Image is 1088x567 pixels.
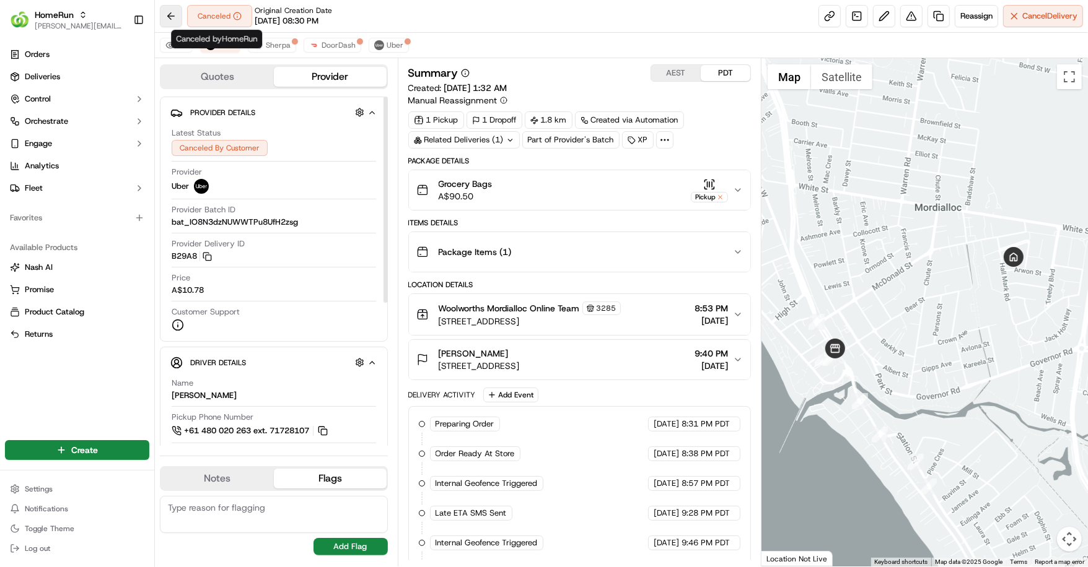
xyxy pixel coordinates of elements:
img: 9348399581014_9c7cce1b1fe23128a2eb_72.jpg [26,118,48,140]
a: Product Catalog [10,306,144,318]
button: Quotes [161,67,274,87]
button: Show street map [768,64,811,89]
button: DoorDash [304,38,361,53]
button: Provider [274,67,387,87]
button: HomeRun [35,9,74,21]
img: 1736555255976-a54dd68f-1ca7-489b-9aae-adbdc363a1c4 [12,118,35,140]
button: Fleet [5,178,149,198]
span: Late ETA SMS Sent [436,508,507,519]
div: 6 [815,350,831,366]
span: Settings [25,484,53,494]
a: Terms (opens in new tab) [1010,558,1027,565]
button: CancelDelivery [1003,5,1083,27]
button: Sherpa [248,38,296,53]
img: Asif Zaman Khan [12,180,32,199]
span: 9:46 PM PDT [682,537,730,548]
span: Name [172,378,193,389]
button: Canceled [187,5,252,27]
a: Orders [5,45,149,64]
button: PDT [701,65,750,81]
button: Show satellite imagery [811,64,872,89]
button: HomeRunHomeRun[PERSON_NAME][EMAIL_ADDRESS][DOMAIN_NAME] [5,5,128,35]
span: Uber [172,181,189,192]
span: Latest Status [172,128,221,139]
button: Create [5,440,149,460]
button: Control [5,89,149,109]
div: Start new chat [56,118,203,130]
div: 3 [872,426,888,443]
div: We're available if you need us! [56,130,170,140]
span: [STREET_ADDRESS] [439,360,520,372]
button: Grocery BagsA$90.50Pickup [409,170,750,210]
span: [DATE] [695,314,728,327]
button: Pickup [691,178,728,202]
h3: Summary [408,67,458,79]
p: Welcome 👋 [12,49,226,69]
div: 4 [809,314,825,330]
button: Reassign [955,5,998,27]
a: Deliveries [5,67,149,87]
img: Ben Goodger [12,213,32,233]
span: Promise [25,284,54,295]
button: Driver Details [170,352,377,373]
div: Related Deliveries (1) [408,131,520,149]
span: Customer Support [172,306,240,318]
a: Powered byPylon [87,306,150,316]
span: A$90.50 [439,190,493,202]
button: Package Items (1) [409,232,750,272]
div: Delivery Activity [408,390,476,400]
span: [DATE] [654,537,679,548]
span: Knowledge Base [25,276,95,288]
span: Manual Reassignment [408,94,498,106]
span: Pickup Phone Number [172,412,253,423]
button: AEST [651,65,701,81]
div: XP [622,131,654,149]
a: Created via Automation [575,111,684,129]
span: Grocery Bags [439,178,493,190]
span: 9:40 PM [695,347,728,360]
span: [PERSON_NAME] [38,191,100,201]
span: • [103,191,107,201]
div: 1.8 km [525,111,573,129]
div: 1 Pickup [408,111,464,129]
span: Reassign [960,11,993,22]
span: Map data ©2025 Google [935,558,1002,565]
span: Create [71,444,98,456]
span: 8:53 PM [695,302,728,314]
span: [DATE] 08:30 PM [255,15,318,27]
div: 8 [823,350,839,366]
img: Google [765,550,805,566]
button: Add Flag [314,538,388,555]
div: Package Details [408,156,751,166]
span: 8:31 PM PDT [682,418,730,430]
span: DoorDash [322,40,356,50]
span: Internal Geofence Triggered [436,478,538,489]
div: Available Products [5,238,149,258]
span: Log out [25,543,50,553]
div: 💻 [105,277,115,287]
div: 7 [820,349,836,365]
img: Nash [12,12,37,37]
button: [PERSON_NAME][STREET_ADDRESS]9:40 PM[DATE] [409,340,750,379]
img: HomeRun [10,10,30,30]
a: +61 480 020 263 ext. 71728107 [172,424,330,438]
div: Items Details [408,218,751,228]
span: Fleet [25,183,43,194]
a: Analytics [5,156,149,176]
button: [PERSON_NAME][EMAIL_ADDRESS][DOMAIN_NAME] [35,21,123,31]
button: Promise [5,280,149,300]
span: Cancel Delivery [1022,11,1077,22]
button: Uber [369,38,409,53]
span: bat_IO8N3dzNUWWTPu8UfH2zsg [172,217,298,228]
span: Control [25,93,51,105]
button: Product Catalog [5,302,149,322]
span: Woolworths Mordialloc Online Team [439,302,580,314]
div: 9 [908,454,924,470]
span: [DATE] [695,360,728,372]
button: Manual Reassignment [408,94,507,106]
button: Notifications [5,500,149,517]
span: Deliveries [25,71,60,82]
span: Engage [25,138,52,149]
